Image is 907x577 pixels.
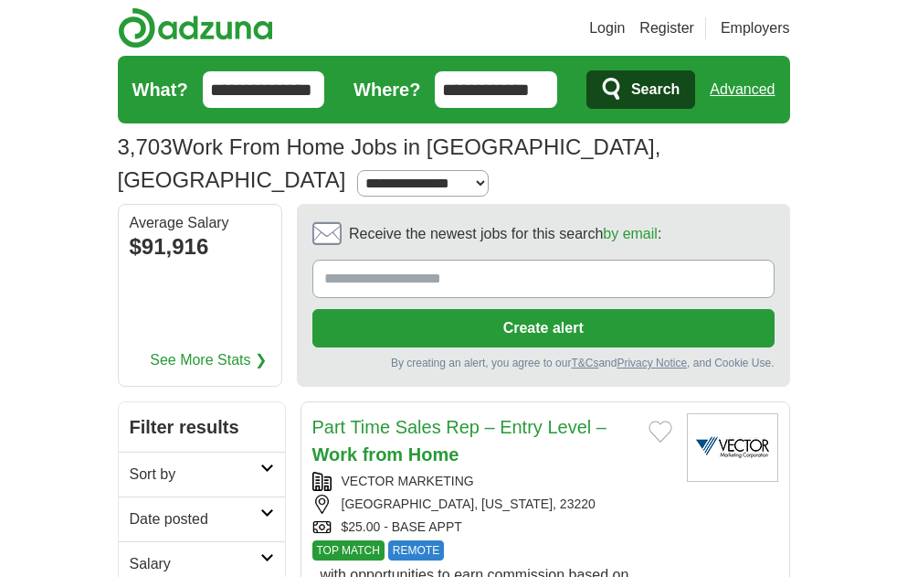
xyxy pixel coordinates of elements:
[118,134,661,192] h1: Work From Home Jobs in [GEOGRAPHIC_DATA], [GEOGRAPHIC_DATA]
[312,444,358,465] strong: Work
[353,76,420,103] label: Where?
[631,71,680,108] span: Search
[118,131,173,164] span: 3,703
[118,7,273,48] img: Adzuna logo
[603,226,658,241] a: by email
[132,76,188,103] label: What?
[363,444,403,465] strong: from
[312,518,672,537] div: $25.00 - BASE APPT
[130,216,270,230] div: Average Salary
[687,413,778,482] img: Vector Marketing logo
[312,495,672,514] div: [GEOGRAPHIC_DATA], [US_STATE], 23220
[349,223,661,245] span: Receive the newest jobs for this search :
[130,464,260,486] h2: Sort by
[710,71,775,108] a: Advanced
[130,553,260,575] h2: Salary
[312,309,775,347] button: Create alert
[312,355,775,371] div: By creating an alert, you agree to our and , and Cookie Use.
[119,452,285,497] a: Sort by
[589,17,625,39] a: Login
[571,357,598,369] a: T&Cs
[312,540,385,561] span: TOP MATCH
[639,17,694,39] a: Register
[312,417,606,465] a: Part Time Sales Rep – Entry Level –Work from Home
[617,357,687,369] a: Privacy Notice
[119,497,285,541] a: Date posted
[130,508,260,530] h2: Date posted
[119,402,285,452] h2: Filter results
[342,474,474,488] a: VECTOR MARKETING
[150,349,267,371] a: See More Stats ❯
[586,70,695,109] button: Search
[408,444,459,465] strong: Home
[649,421,672,443] button: Add to favorite jobs
[130,230,270,263] div: $91,916
[721,17,790,39] a: Employers
[388,540,444,561] span: REMOTE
